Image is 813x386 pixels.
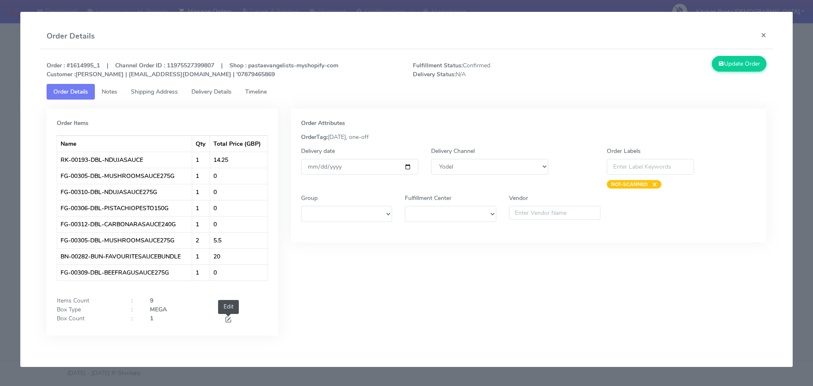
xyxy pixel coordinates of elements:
div: : [125,296,144,305]
td: 1 [192,184,210,200]
label: Order Labels [607,147,641,156]
input: Enter Vendor Name [509,206,600,219]
strong: OrderTag: [301,133,328,141]
h4: Order Details [47,31,95,42]
td: 0 [210,168,268,184]
td: 0 [210,216,268,232]
label: Vendor [509,194,528,203]
strong: MEGA [150,305,167,314]
span: Confirmed N/A [406,61,590,79]
td: FG-00305-DBL-MUSHROOMSAUCE275G [57,168,192,184]
span: × [648,180,657,189]
div: Items Count [50,296,125,305]
strong: NOT-SCANNED [611,181,648,188]
strong: Customer : [47,70,75,78]
button: Close [754,24,773,46]
strong: 9 [150,297,153,305]
input: Enter Label Keywords [607,159,694,175]
div: Box Count [50,314,125,325]
span: Delivery Details [191,88,232,96]
div: Box Type [50,305,125,314]
span: Timeline [245,88,267,96]
span: Order Details [53,88,88,96]
td: 0 [210,200,268,216]
td: 1 [192,248,210,264]
strong: Order Items [57,119,88,127]
label: Fulfillment Center [405,194,451,203]
label: Group [301,194,318,203]
th: Name [57,136,192,152]
div: [DATE], one-off [295,133,763,142]
td: 2 [192,232,210,248]
td: FG-00310-DBL-NDUJASAUCE275G [57,184,192,200]
td: 1 [192,200,210,216]
td: FG-00312-DBL-CARBONARASAUCE240G [57,216,192,232]
strong: Fulfillment Status: [413,61,463,69]
td: 20 [210,248,268,264]
strong: Order Attributes [301,119,345,127]
strong: 1 [150,314,153,322]
td: 14.25 [210,152,268,168]
span: Notes [102,88,117,96]
th: Total Price (GBP) [210,136,268,152]
td: 1 [192,216,210,232]
td: 1 [192,264,210,280]
td: BN-00282-BUN-FAVOURITESAUCEBUNDLE [57,248,192,264]
div: : [125,305,144,314]
label: Delivery Channel [431,147,475,156]
strong: Order : #1614995_1 | Channel Order ID : 11975527399807 | Shop : pastaevangelists-myshopify-com [P... [47,61,338,78]
td: FG-00305-DBL-MUSHROOMSAUCE275G [57,232,192,248]
div: : [125,314,144,325]
td: 0 [210,184,268,200]
td: 0 [210,264,268,280]
th: Qty [192,136,210,152]
ul: Tabs [47,84,767,100]
td: FG-00306-DBL-PISTACHIOPESTO150G [57,200,192,216]
strong: Delivery Status: [413,70,456,78]
td: FG-00309-DBL-BEEFRAGUSAUCE275G [57,264,192,280]
button: Update Order [712,56,767,72]
span: Shipping Address [131,88,178,96]
td: 1 [192,152,210,168]
td: 1 [192,168,210,184]
td: 5.5 [210,232,268,248]
td: RK-00193-DBL-NDUJASAUCE [57,152,192,168]
label: Delivery date [301,147,335,156]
